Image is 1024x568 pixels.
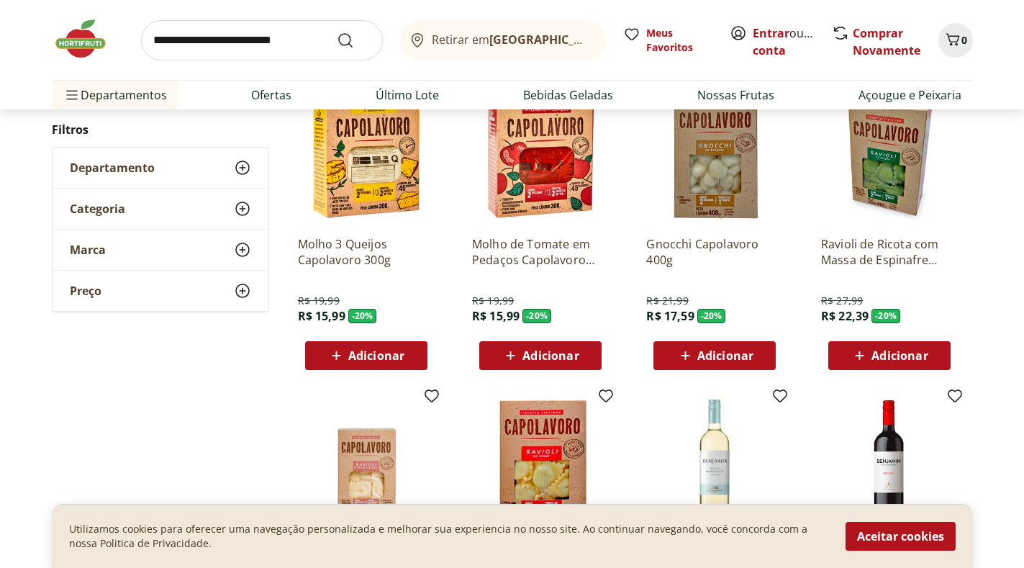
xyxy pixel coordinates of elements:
[871,350,928,361] span: Adicionar
[646,236,783,268] a: Gnocchi Capolavoro 400g
[298,308,345,324] span: R$ 15,99
[853,25,920,58] a: Comprar Novamente
[523,86,613,104] a: Bebidas Geladas
[63,78,81,112] button: Menu
[821,308,869,324] span: R$ 22,39
[697,350,753,361] span: Adicionar
[141,20,383,60] input: search
[70,243,106,257] span: Marca
[646,294,688,308] span: R$ 21,99
[400,20,606,60] button: Retirar em[GEOGRAPHIC_DATA]/[GEOGRAPHIC_DATA]
[63,78,167,112] span: Departamentos
[70,202,125,216] span: Categoria
[472,308,520,324] span: R$ 15,99
[753,25,832,58] a: Criar conta
[828,341,951,370] button: Adicionar
[821,88,958,225] img: Ravioli de Ricota com Massa de Espinafre Capolavoro 400g
[52,17,124,60] img: Hortifruti
[961,33,967,47] span: 0
[846,522,956,551] button: Aceitar cookies
[298,393,435,530] img: Ravioli de presunto e queijo Capolavoro 400g
[298,88,435,225] img: Molho 3 Queijos Capolavoro 300g
[697,86,774,104] a: Nossas Frutas
[348,309,377,323] span: - 20 %
[821,294,863,308] span: R$ 27,99
[472,88,609,225] img: Molho de Tomate em Pedaços Capolavoro 300g
[489,32,732,48] b: [GEOGRAPHIC_DATA]/[GEOGRAPHIC_DATA]
[871,309,900,323] span: - 20 %
[337,32,371,49] button: Submit Search
[646,88,783,225] img: Gnocchi Capolavoro 400g
[821,236,958,268] a: Ravioli de Ricota com Massa de Espinafre Capolavoro 400g
[432,33,591,46] span: Retirar em
[821,393,958,530] img: Vinho Tinto Argentino Benjamin Malbec 750ml
[623,26,712,55] a: Meus Favoritos
[376,86,439,104] a: Último Lote
[348,350,404,361] span: Adicionar
[858,86,961,104] a: Açougue e Peixaria
[52,115,269,144] h2: Filtros
[298,236,435,268] a: Molho 3 Queijos Capolavoro 300g
[938,23,973,58] button: Carrinho
[53,189,268,229] button: Categoria
[472,236,609,268] a: Molho de Tomate em Pedaços Capolavoro 300g
[522,309,551,323] span: - 20 %
[53,271,268,311] button: Preço
[479,341,602,370] button: Adicionar
[646,26,712,55] span: Meus Favoritos
[653,341,776,370] button: Adicionar
[753,24,817,59] span: ou
[53,230,268,270] button: Marca
[472,294,514,308] span: R$ 19,99
[305,341,427,370] button: Adicionar
[697,309,726,323] span: - 20 %
[472,393,609,530] img: Ravioli de Carne Capolavoro 400g
[70,284,101,298] span: Preço
[70,161,155,175] span: Departamento
[646,308,694,324] span: R$ 17,59
[522,350,579,361] span: Adicionar
[753,25,789,41] a: Entrar
[53,148,268,188] button: Departamento
[251,86,291,104] a: Ofertas
[69,522,828,551] p: Utilizamos cookies para oferecer uma navegação personalizada e melhorar sua experiencia no nosso ...
[646,393,783,530] img: Vinho Branco Argentino Benjamin 750ml
[298,294,340,308] span: R$ 19,99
